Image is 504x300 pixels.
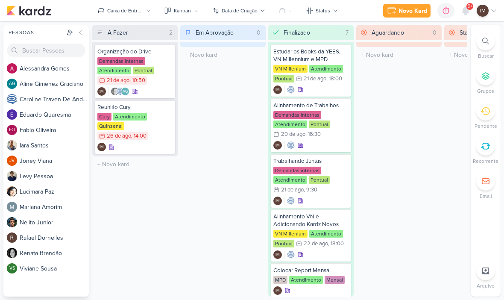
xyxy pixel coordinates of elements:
[100,145,104,150] p: IM
[20,79,89,88] div: A l i n e G i m e n e z G r a c i a n o
[20,126,89,135] div: F a b i o O l i v e i r a
[20,156,89,165] div: J o n e y V i a n a
[309,176,330,184] div: Pontual
[287,197,295,205] img: Caroline Traven De Andrade
[273,176,307,184] div: Atendimento
[471,32,501,60] li: Ctrl + F
[478,52,494,60] p: Buscar
[273,102,349,109] div: Alinhamento de Trabalhos
[273,65,308,73] div: VN Millenium
[284,141,295,150] div: Colaboradores: Caroline Traven De Andrade
[97,103,173,111] div: Reunião Cury
[20,233,89,242] div: R a f a e l D o r n e l l e s
[20,110,89,119] div: E d u a r d o Q u a r e s m a
[20,203,89,212] div: M a r i a n a A m o r i m
[468,3,472,10] span: 9+
[305,132,321,137] div: , 16:30
[9,128,15,132] p: FO
[429,28,440,37] div: 0
[273,141,282,150] div: Isabella Machado Guimarães
[477,87,494,95] p: Grupos
[97,143,106,151] div: Criador(a): Isabella Machado Guimarães
[273,48,349,63] div: Estudar os Books da YEES, VN Millennium e MPD
[287,85,295,94] img: Caroline Traven De Andrade
[7,263,17,274] div: Viviane Sousa
[100,90,104,94] p: IM
[20,64,89,73] div: A l e s s a n d r a G o m e s
[273,230,308,238] div: VN Millenium
[9,82,15,86] p: AG
[273,250,282,259] div: Isabella Machado Guimarães
[7,6,51,16] img: kardz.app
[473,157,498,165] p: Recorrente
[281,187,304,193] div: 21 de ago
[309,65,343,73] div: Atendimento
[273,250,282,259] div: Criador(a): Isabella Machado Guimarães
[275,144,280,148] p: IM
[94,158,176,171] input: + Novo kard
[309,121,330,128] div: Pontual
[7,186,17,197] img: Lucimara Paz
[273,111,321,119] div: Demandas internas
[275,199,280,203] p: IM
[304,241,328,247] div: 22 de ago
[289,276,323,284] div: Atendimento
[304,76,326,82] div: 21 de ago
[97,48,173,56] div: Organização do Drive
[273,167,321,174] div: Demandas internas
[273,240,294,247] div: Pontual
[399,6,427,15] div: Novo Kard
[480,7,486,15] p: IM
[107,78,129,83] div: 21 de ago
[97,57,145,65] div: Demandas internas
[273,286,282,295] div: Criador(a): Isabella Machado Guimarães
[7,94,17,104] img: Caroline Traven De Andrade
[7,125,17,135] div: Fabio Oliveira
[123,90,128,94] p: AG
[20,141,89,150] div: I a r a S a n t o s
[325,276,345,284] div: Mensal
[20,172,89,181] div: L e v y P e s s o a
[273,121,307,128] div: Atendimento
[7,248,17,258] img: Renata Brandão
[273,197,282,205] div: Criador(a): Isabella Machado Guimarães
[275,253,280,257] p: IM
[275,88,280,92] p: IM
[20,95,89,104] div: C a r o l i n e T r a v e n D e A n d r a d e
[113,113,147,121] div: Atendimento
[273,85,282,94] div: Criador(a): Isabella Machado Guimarães
[166,28,176,37] div: 2
[309,230,343,238] div: Atendimento
[20,264,89,273] div: V i v i a n e S o u s a
[273,75,294,82] div: Pontual
[287,141,295,150] img: Caroline Traven De Andrade
[7,109,17,120] img: Eduardo Quaresma
[275,289,280,293] p: IM
[273,85,282,94] div: Isabella Machado Guimarães
[97,113,111,121] div: Cury
[284,197,295,205] div: Colaboradores: Caroline Traven De Andrade
[273,157,349,165] div: Trabalhando Juntas
[107,133,131,139] div: 26 de ago
[342,28,352,37] div: 7
[328,241,344,247] div: , 18:00
[7,171,17,181] img: Levy Pessoa
[273,276,287,284] div: MPD
[7,217,17,227] img: Nelito Junior
[480,192,492,200] p: Email
[253,28,264,37] div: 0
[7,29,65,36] div: Pessoas
[20,249,89,258] div: R e n a t a B r a n d ã o
[273,141,282,150] div: Criador(a): Isabella Machado Guimarães
[326,76,342,82] div: , 18:00
[7,44,85,57] input: Buscar Pessoas
[97,122,124,130] div: Quinzenal
[20,187,89,196] div: L u c i m a r a P a z
[7,156,17,166] div: Joney Viana
[281,132,305,137] div: 20 de ago
[7,79,17,89] div: Aline Gimenez Graciano
[133,67,154,74] div: Pontual
[273,267,349,274] div: Colocar Report Mensal
[383,4,431,18] button: Novo Kard
[121,87,129,96] div: Aline Gimenez Graciano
